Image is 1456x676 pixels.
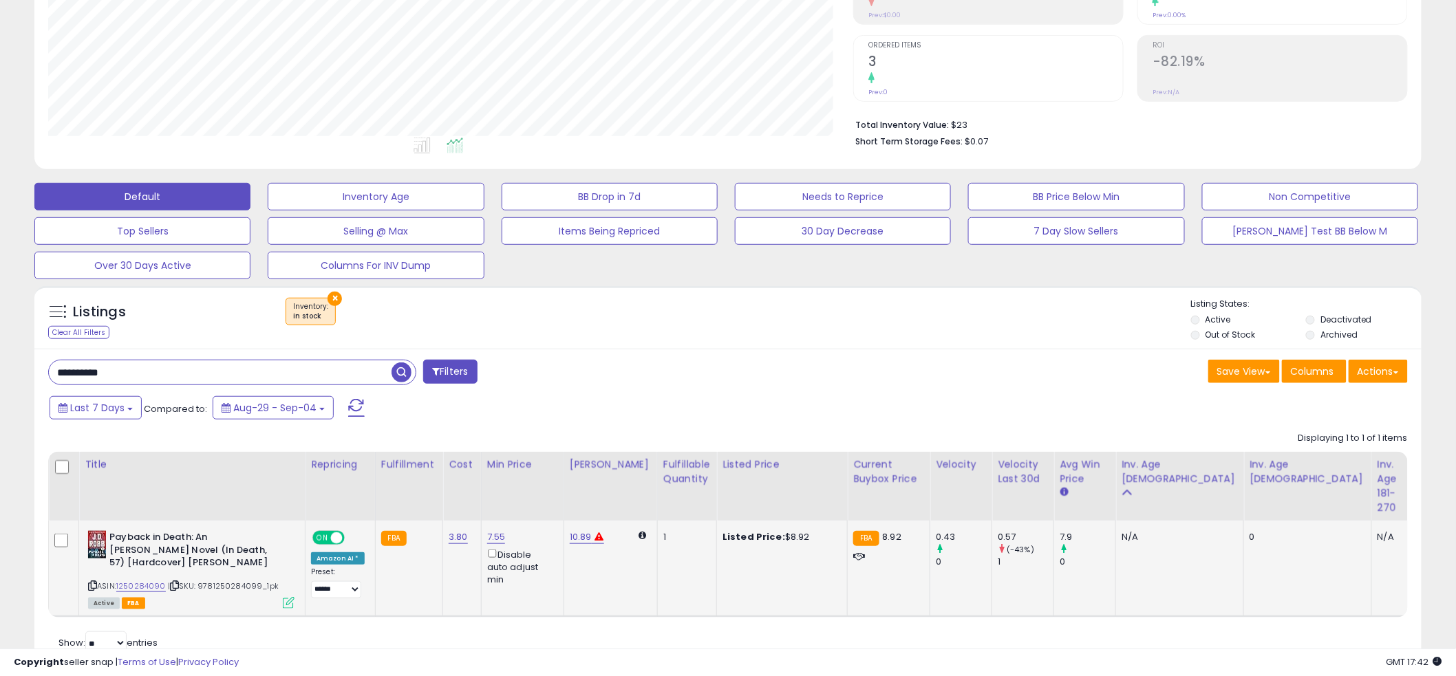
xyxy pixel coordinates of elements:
b: Short Term Storage Fees: [855,135,963,147]
button: Columns For INV Dump [268,252,484,279]
a: Privacy Policy [178,655,239,668]
span: Columns [1291,364,1334,378]
div: Cost [449,457,475,472]
div: 0.43 [936,531,992,543]
button: [PERSON_NAME] Test BB Below M [1202,217,1418,245]
a: 7.55 [487,530,506,544]
div: Title [85,457,299,472]
div: Avg Win Price [1060,457,1110,486]
div: Inv. Age [DEMOGRAPHIC_DATA] [1250,457,1366,486]
h2: -82.19% [1153,54,1407,72]
div: 0 [1060,556,1115,568]
p: Listing States: [1191,298,1422,311]
div: Fulfillable Quantity [663,457,711,486]
small: Prev: N/A [1153,88,1179,96]
div: [PERSON_NAME] [570,457,652,472]
span: Ordered Items [868,42,1123,50]
button: Aug-29 - Sep-04 [213,396,334,419]
div: Displaying 1 to 1 of 1 items [1298,432,1408,445]
button: Inventory Age [268,183,484,210]
div: Velocity [936,457,986,472]
span: $0.07 [965,135,988,148]
span: Inventory : [293,301,328,322]
div: seller snap | | [14,656,239,669]
button: Selling @ Max [268,217,484,245]
b: Listed Price: [722,530,785,543]
span: Compared to: [144,402,207,415]
button: BB Price Below Min [968,183,1184,210]
button: × [328,292,342,306]
a: 1250284090 [116,580,166,592]
span: ON [314,532,331,544]
div: 0 [1250,531,1361,543]
span: Aug-29 - Sep-04 [233,401,317,415]
span: 2025-09-12 17:42 GMT [1387,655,1442,668]
small: FBA [381,531,407,546]
button: Actions [1349,360,1408,383]
div: Fulfillment [381,457,437,472]
button: Filters [423,360,477,384]
div: Preset: [311,567,365,598]
small: FBA [853,531,879,546]
button: BB Drop in 7d [502,183,718,210]
div: Repricing [311,457,370,472]
div: $8.92 [722,531,837,543]
button: Items Being Repriced [502,217,718,245]
button: Default [34,183,250,210]
span: All listings currently available for purchase on Amazon [88,598,120,609]
div: Current Buybox Price [853,457,924,486]
small: Avg Win Price. [1060,486,1068,499]
label: Active [1206,314,1231,325]
button: Non Competitive [1202,183,1418,210]
div: Inv. Age [DEMOGRAPHIC_DATA] [1122,457,1238,486]
div: Disable auto adjust min [487,547,553,586]
span: 8.92 [883,530,902,543]
h5: Listings [73,303,126,322]
span: FBA [122,598,145,609]
div: Amazon AI * [311,552,365,565]
button: 7 Day Slow Sellers [968,217,1184,245]
div: N/A [1122,531,1233,543]
div: in stock [293,312,328,321]
li: $23 [855,116,1398,132]
div: 0 [936,556,992,568]
button: Top Sellers [34,217,250,245]
span: | SKU: 9781250284099_1pk [168,580,279,591]
div: 1 [998,556,1053,568]
span: Last 7 Days [70,401,125,415]
div: ASIN: [88,531,295,607]
h2: 3 [868,54,1123,72]
div: Clear All Filters [48,326,109,339]
button: Columns [1282,360,1347,383]
div: 1 [663,531,706,543]
b: Total Inventory Value: [855,119,949,131]
button: 30 Day Decrease [735,217,951,245]
span: Show: entries [58,636,158,649]
div: Min Price [487,457,558,472]
b: Payback in Death: An [PERSON_NAME] Novel (In Death, 57) [Hardcover] [PERSON_NAME] [109,531,277,573]
small: Prev: 0.00% [1153,11,1186,19]
div: N/A [1378,531,1409,543]
div: 7.9 [1060,531,1115,543]
strong: Copyright [14,655,64,668]
label: Archived [1320,329,1358,340]
a: 3.80 [449,530,468,544]
div: Inv. Age 181-270 [1378,457,1414,515]
span: ROI [1153,42,1407,50]
span: OFF [343,532,365,544]
button: Last 7 Days [50,396,142,419]
label: Out of Stock [1206,329,1256,340]
a: Terms of Use [118,655,176,668]
button: Over 30 Days Active [34,252,250,279]
div: Listed Price [722,457,842,472]
img: 51i0BHdDjlL._SL40_.jpg [88,531,106,558]
label: Deactivated [1320,314,1372,325]
small: Prev: 0 [868,88,888,96]
small: Prev: $0.00 [868,11,901,19]
a: 10.89 [570,530,592,544]
button: Save View [1208,360,1280,383]
button: Needs to Reprice [735,183,951,210]
small: (-43%) [1007,544,1034,555]
div: Velocity Last 30d [998,457,1048,486]
div: 0.57 [998,531,1053,543]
